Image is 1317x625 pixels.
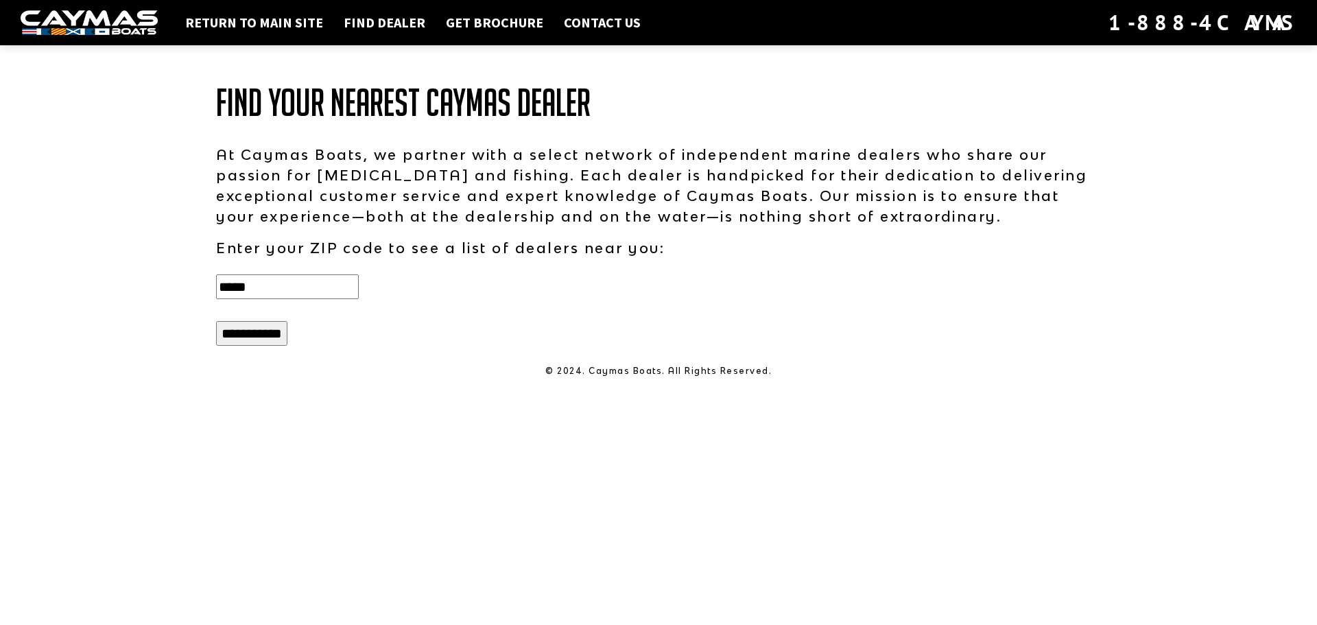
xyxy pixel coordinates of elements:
[178,14,330,32] a: Return to main site
[216,365,1101,377] p: © 2024. Caymas Boats. All Rights Reserved.
[216,237,1101,258] p: Enter your ZIP code to see a list of dealers near you:
[216,82,1101,123] h1: Find Your Nearest Caymas Dealer
[21,10,158,36] img: white-logo-c9c8dbefe5ff5ceceb0f0178aa75bf4bb51f6bca0971e226c86eb53dfe498488.png
[557,14,648,32] a: Contact Us
[216,144,1101,226] p: At Caymas Boats, we partner with a select network of independent marine dealers who share our pas...
[1108,8,1296,38] div: 1-888-4CAYMAS
[439,14,550,32] a: Get Brochure
[337,14,432,32] a: Find Dealer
